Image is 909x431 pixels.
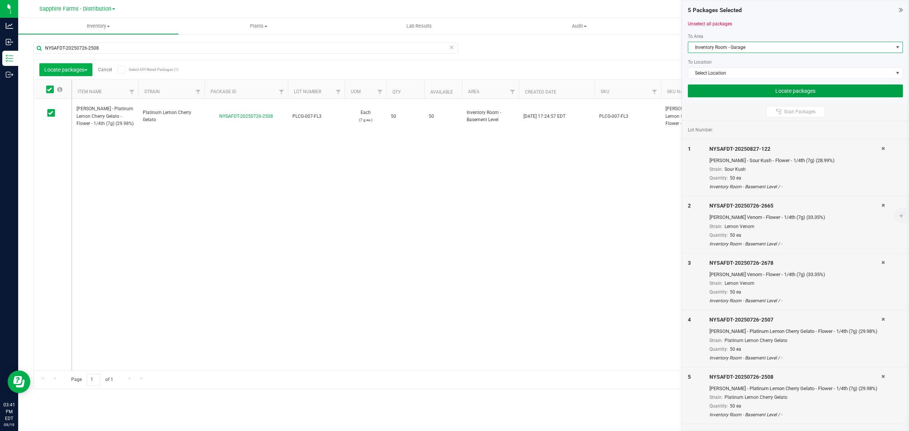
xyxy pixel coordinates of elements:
inline-svg: Outbound [6,71,13,78]
span: 50 ea [730,175,741,181]
p: (7 g ea.) [349,116,382,123]
span: Platinum Lemon Cherry Gelato [143,109,200,123]
a: Lab Results [339,18,499,34]
a: Inventory Counts [659,18,820,34]
input: Search Package ID, Item Name, SKU, Lot or Part Number... [33,42,458,54]
a: Area [468,89,479,94]
span: Inventory Room - Basement Level [467,109,514,123]
a: Plants [178,18,339,34]
span: Each [349,109,382,123]
a: Filter [648,86,661,98]
span: 50 [429,113,458,120]
a: Item Name [78,89,102,94]
div: NYSAFDT-20250726-2678 [709,259,881,267]
a: Strain [144,89,160,94]
span: Inventory Room - Garage [688,42,893,53]
div: NYSAFDT-20250726-2665 [709,202,881,210]
div: Inventory Room - Basement Level / - [709,297,881,304]
a: Available [430,89,453,95]
div: [PERSON_NAME] - Platinum Lemon Cherry Gelato - Flower - 1/4th (7g) (29.98%) [709,385,881,392]
a: UOM [351,89,361,94]
span: [DATE] 17:24:57 EDT [523,113,565,120]
span: 50 ea [730,289,741,295]
span: 50 ea [730,403,741,409]
span: Plants [179,23,338,30]
span: 50 ea [730,347,741,352]
span: Lab Results [396,23,442,30]
span: Strain: [709,224,723,229]
span: 2 [688,203,691,209]
div: Inventory Room - Basement Level / - [709,411,881,418]
a: Cancel [98,67,112,72]
a: Lot Number [294,89,321,94]
span: PLCG-007-FL3 [292,113,340,120]
button: Locate packages [688,84,903,97]
span: Strain: [709,338,723,343]
div: Inventory Room - Basement Level / - [709,183,881,190]
a: Inventory [18,18,178,34]
span: Strain: [709,167,723,172]
span: Quantity: [709,403,728,409]
span: Quantity: [709,233,728,238]
a: Unselect all packages [688,21,732,27]
span: To Area [688,34,703,39]
span: 4 [688,317,691,323]
a: NYSAFDT-20250726-2508 [219,114,273,119]
span: Platinum Lemon Cherry Gelato [725,338,787,343]
span: Audit [500,23,659,30]
span: PLCG-007-FL3 [599,113,656,120]
a: SKU Name [667,89,690,94]
div: [PERSON_NAME] - Sour Kush - Flower - 1/4th (7g) (28.99%) [709,157,881,164]
div: NYSAFDT-20250726-2508 [709,373,881,381]
span: Sapphire Farms - Distribution [39,6,111,12]
div: NYSAFDT-20250726-2507 [709,316,881,324]
a: Filter [374,86,386,98]
a: Filter [192,86,205,98]
span: Platinum Lemon Cherry Gelato [725,395,787,400]
inline-svg: Inbound [6,38,13,46]
div: [PERSON_NAME] Venom - Flower - 1/4th (7g) (33.35%) [709,271,881,278]
span: Strain: [709,281,723,286]
span: 3 [688,260,691,266]
div: [PERSON_NAME] - Platinum Lemon Cherry Gelato - Flower - 1/4th (7g) (29.98%) [709,328,881,335]
inline-svg: Analytics [6,22,13,30]
span: Quantity: [709,175,728,181]
a: Created Date [525,89,556,95]
span: Quantity: [709,347,728,352]
span: 5 [688,374,691,380]
span: Lemon Venom [725,224,754,229]
a: SKU [601,89,609,94]
inline-svg: Inventory [6,55,13,62]
span: Lot Number: [688,126,713,133]
p: 03:41 PM EDT [3,401,15,422]
a: Filter [126,86,138,98]
a: Audit [499,18,659,34]
span: 50 [391,113,420,120]
span: [PERSON_NAME] - Platinum Lemon Cherry Gelato - Flower - 1/4th (7g) (29.98%) [77,105,134,127]
div: Inventory Room - Basement Level / - [709,354,881,361]
span: Clear [449,42,454,52]
span: [PERSON_NAME] - Platinum Lemon Cherry Gelato - Flower - 1/4th (7g) (29.98%) [665,105,723,127]
span: Select all records on this page [57,87,62,92]
span: Sour Kush [725,167,746,172]
a: Filter [332,86,345,98]
iframe: Resource center [8,370,30,393]
span: Select All Filtered Packages (1) [129,67,167,72]
a: Qty [392,89,401,95]
span: Page of 1 [65,374,119,386]
span: Quantity: [709,289,728,295]
div: Inventory Room - Basement Level / - [709,240,881,247]
span: Strain: [709,395,723,400]
div: NYSAFDT-20250827-122 [709,145,881,153]
span: Select Location [688,68,893,78]
p: 09/19 [3,422,15,428]
span: Scan Packages [784,109,815,115]
a: Filter [506,86,519,98]
span: To Location [688,59,712,65]
span: Inventory [18,23,178,30]
a: Package ID [211,89,236,94]
div: [PERSON_NAME] Venom - Flower - 1/4th (7g) (33.35%) [709,214,881,221]
span: Lemon Venom [725,281,754,286]
a: Filter [275,86,288,98]
input: 1 [87,374,100,386]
